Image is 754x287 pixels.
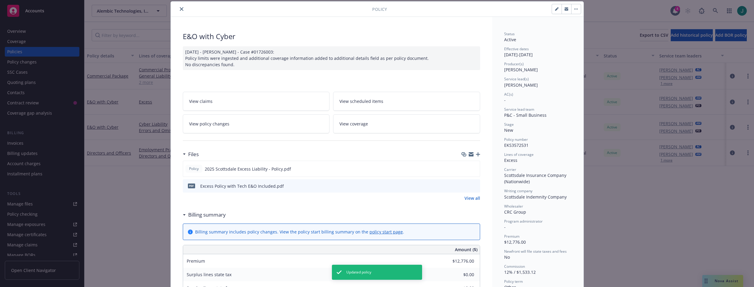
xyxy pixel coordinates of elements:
[504,219,543,224] span: Program administrator
[183,211,226,219] div: Billing summary
[504,279,523,284] span: Policy term
[464,195,480,201] a: View all
[504,264,525,269] span: Commission
[504,234,520,239] span: Premium
[472,166,477,172] button: preview file
[504,204,523,209] span: Wholesaler
[504,269,536,275] span: 12% / $1,533.12
[372,6,387,12] span: Policy
[188,150,199,158] h3: Files
[504,76,529,82] span: Service lead(s)
[504,167,516,172] span: Carrier
[504,137,528,142] span: Policy number
[504,209,526,215] span: CRC Group
[504,157,572,163] div: Excess
[187,258,205,264] span: Premium
[187,272,231,277] span: Surplus lines state tax
[504,37,516,42] span: Active
[504,31,515,36] span: Status
[472,183,478,189] button: preview file
[455,246,477,253] span: Amount ($)
[504,152,534,157] span: Lines of coverage
[205,166,291,172] span: 2025 Scottsdale Excess Liability - Policy.pdf
[504,127,513,133] span: New
[504,92,513,97] span: AC(s)
[504,97,506,103] span: -
[339,98,383,104] span: View scheduled items
[183,114,330,133] a: View policy changes
[504,172,568,184] span: Scottsdale Insurance Company (Nationwide)
[504,249,567,254] span: Newfront will file state taxes and fees
[183,31,480,42] div: E&O with Cyber
[504,194,567,200] span: Scottsdale Indemnity Company
[504,239,526,245] span: $12,776.00
[504,188,532,193] span: Writing company
[188,184,195,188] span: pdf
[183,150,199,158] div: Files
[189,121,229,127] span: View policy changes
[346,270,371,275] span: Updated policy
[189,98,213,104] span: View claims
[188,211,226,219] h3: Billing summary
[504,224,506,230] span: -
[462,166,467,172] button: download file
[339,121,368,127] span: View coverage
[200,183,284,189] div: Excess Policy with Tech E&O Included.pdf
[504,254,510,260] span: No
[504,107,534,112] span: Service lead team
[463,183,467,189] button: download file
[439,257,478,266] input: 0.00
[504,82,538,88] span: [PERSON_NAME]
[504,122,514,127] span: Stage
[504,112,547,118] span: P&C - Small Business
[369,229,403,235] a: policy start page
[504,61,524,66] span: Producer(s)
[439,270,478,279] input: 0.00
[333,114,480,133] a: View coverage
[504,46,572,58] div: [DATE] - [DATE]
[504,67,538,73] span: [PERSON_NAME]
[183,46,480,70] div: [DATE] - [PERSON_NAME] - Case #01726003: Policy limits were ingested and additional coverage info...
[333,92,480,111] a: View scheduled items
[188,166,200,171] span: Policy
[195,229,404,235] div: Billing summary includes policy changes. View the policy start billing summary on the .
[504,46,529,51] span: Effective dates
[504,142,529,148] span: EKS3572531
[178,5,185,13] button: close
[183,92,330,111] a: View claims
